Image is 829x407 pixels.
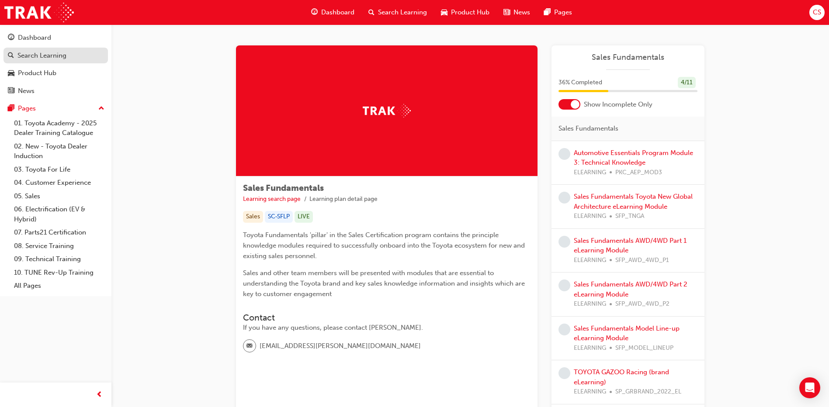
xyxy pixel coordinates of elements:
[361,3,434,21] a: search-iconSearch Learning
[265,211,293,223] div: SC-SFLP
[18,33,51,43] div: Dashboard
[574,149,693,167] a: Automotive Essentials Program Module 3: Technical Knowledge
[451,7,489,17] span: Product Hub
[615,343,673,353] span: SFP_MODEL_LINEUP
[799,377,820,398] div: Open Intercom Messenger
[615,255,669,266] span: SFP_AWD_4WD_P1
[558,124,618,134] span: Sales Fundamentals
[10,266,108,279] a: 10. TUNE Rev-Up Training
[295,211,313,223] div: LIVE
[441,7,447,18] span: car-icon
[311,7,318,18] span: guage-icon
[574,280,687,298] a: Sales Fundamentals AWD/4WD Part 2 eLearning Module
[574,368,669,386] a: TOYOTA GAZOO Racing (brand eLearning)
[304,3,361,21] a: guage-iconDashboard
[3,30,108,46] a: Dashboard
[8,87,14,95] span: news-icon
[558,279,570,291] span: learningRecordVerb_NONE-icon
[17,51,66,61] div: Search Learning
[434,3,496,21] a: car-iconProduct Hub
[8,34,14,42] span: guage-icon
[584,100,652,110] span: Show Incomplete Only
[3,28,108,100] button: DashboardSearch LearningProduct HubNews
[321,7,354,17] span: Dashboard
[558,52,697,62] a: Sales Fundamentals
[243,183,324,193] span: Sales Fundamentals
[96,390,103,400] span: prev-icon
[513,7,530,17] span: News
[4,3,74,22] img: Trak
[246,341,253,352] span: email-icon
[574,168,606,178] span: ELEARNING
[678,77,696,89] div: 4 / 11
[813,7,821,17] span: CS
[10,279,108,293] a: All Pages
[243,195,301,203] a: Learning search page
[537,3,579,21] a: pages-iconPages
[544,7,551,18] span: pages-icon
[10,190,108,203] a: 05. Sales
[574,343,606,353] span: ELEARNING
[574,387,606,397] span: ELEARNING
[243,313,531,323] h3: Contact
[574,299,606,309] span: ELEARNING
[18,103,36,114] div: Pages
[363,104,411,117] img: Trak
[10,203,108,226] a: 06. Electrification (EV & Hybrid)
[558,192,570,203] span: learningRecordVerb_NONE-icon
[10,117,108,140] a: 01. Toyota Academy - 2025 Dealer Training Catalogue
[10,252,108,266] a: 09. Technical Training
[558,324,570,335] span: learningRecordVerb_NONE-icon
[260,341,421,351] span: [EMAIL_ADDRESS][PERSON_NAME][DOMAIN_NAME]
[18,68,56,78] div: Product Hub
[3,48,108,64] a: Search Learning
[3,100,108,117] button: Pages
[615,168,662,178] span: PKC_AEP_MOD3
[18,86,35,96] div: News
[554,7,572,17] span: Pages
[10,226,108,239] a: 07. Parts21 Certification
[309,194,378,204] li: Learning plan detail page
[10,239,108,253] a: 08. Service Training
[574,324,680,342] a: Sales Fundamentals Model Line-up eLearning Module
[558,148,570,160] span: learningRecordVerb_NONE-icon
[98,103,104,114] span: up-icon
[809,5,825,20] button: CS
[615,299,669,309] span: SFP_AWD_4WD_P2
[10,163,108,176] a: 03. Toyota For Life
[574,193,693,210] a: Sales Fundamentals Toyota New Global Architecture eLearning Module
[243,231,527,260] span: Toyota Fundamentals 'pillar' in the Sales Certification program contains the principle knowledge ...
[10,140,108,163] a: 02. New - Toyota Dealer Induction
[368,7,375,18] span: search-icon
[243,323,531,333] div: If you have any questions, please contact [PERSON_NAME].
[615,211,644,221] span: SFP_TNGA
[558,367,570,379] span: learningRecordVerb_NONE-icon
[3,65,108,81] a: Product Hub
[574,255,606,266] span: ELEARNING
[243,211,263,223] div: Sales
[3,83,108,99] a: News
[8,105,14,113] span: pages-icon
[615,387,681,397] span: SP_GRBRAND_2022_EL
[574,211,606,221] span: ELEARNING
[10,176,108,190] a: 04. Customer Experience
[378,7,427,17] span: Search Learning
[503,7,510,18] span: news-icon
[8,52,14,60] span: search-icon
[243,269,527,298] span: Sales and other team members will be presented with modules that are essential to understanding t...
[574,237,687,255] a: Sales Fundamentals AWD/4WD Part 1 eLearning Module
[558,236,570,248] span: learningRecordVerb_NONE-icon
[496,3,537,21] a: news-iconNews
[558,78,602,88] span: 36 % Completed
[8,69,14,77] span: car-icon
